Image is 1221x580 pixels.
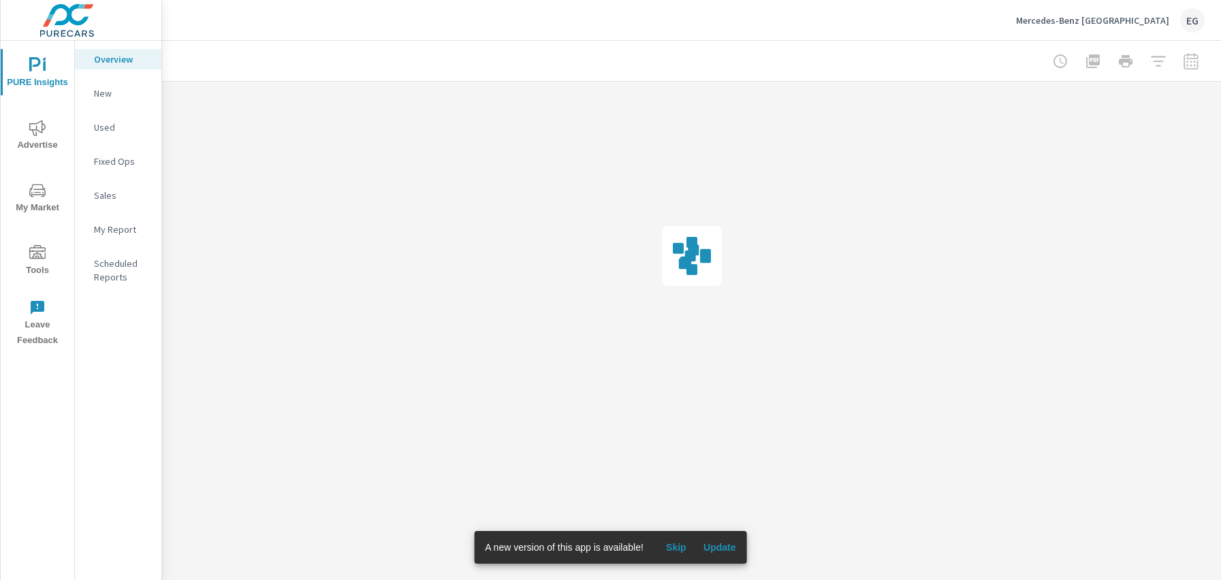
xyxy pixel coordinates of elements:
p: Scheduled Reports [94,257,150,284]
div: Overview [75,49,161,69]
span: Tools [5,245,70,278]
p: Fixed Ops [94,155,150,168]
div: Sales [75,185,161,206]
div: My Report [75,219,161,240]
div: Used [75,117,161,138]
span: A new version of this app is available! [485,542,644,553]
span: Leave Feedback [5,300,70,349]
span: My Market [5,182,70,216]
div: New [75,83,161,103]
div: nav menu [1,41,74,354]
span: Update [703,541,736,553]
span: Advertise [5,120,70,153]
p: Overview [94,52,150,66]
button: Update [698,536,742,558]
p: Used [94,120,150,134]
div: Fixed Ops [75,151,161,172]
p: New [94,86,150,100]
div: EG [1180,8,1205,33]
span: Skip [660,541,693,553]
p: Mercedes-Benz [GEOGRAPHIC_DATA] [1016,14,1169,27]
button: Skip [654,536,698,558]
p: My Report [94,223,150,236]
p: Sales [94,189,150,202]
span: PURE Insights [5,57,70,91]
div: Scheduled Reports [75,253,161,287]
